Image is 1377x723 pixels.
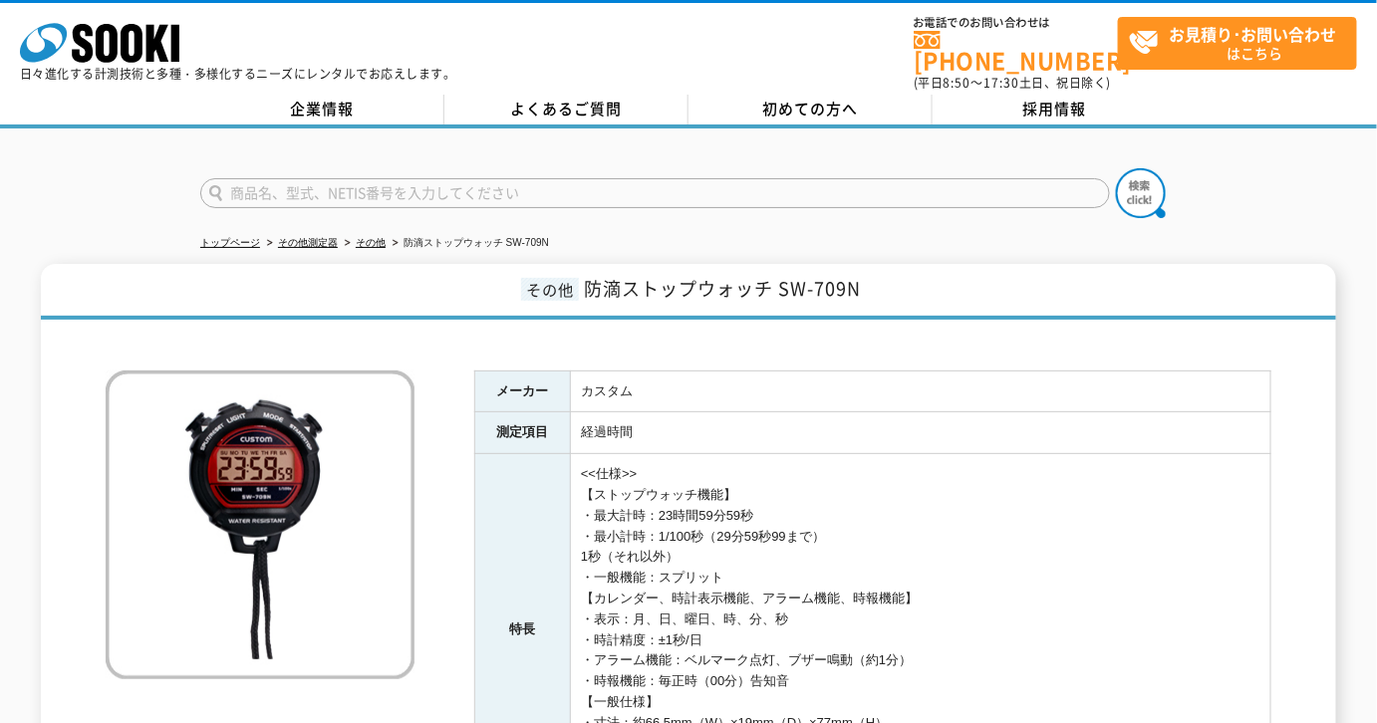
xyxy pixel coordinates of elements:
[584,275,861,302] span: 防滴ストップウォッチ SW-709N
[571,370,1271,412] td: カスタム
[571,412,1271,454] td: 経過時間
[688,95,933,124] a: 初めての方へ
[1170,22,1337,46] strong: お見積り･お問い合わせ
[200,237,260,248] a: トップページ
[106,370,414,679] img: 防滴ストップウォッチ SW-709N
[475,370,571,412] th: メーカー
[521,278,579,301] span: その他
[1116,168,1166,218] img: btn_search.png
[278,237,338,248] a: その他測定器
[914,31,1118,72] a: [PHONE_NUMBER]
[389,233,549,254] li: 防滴ストップウォッチ SW-709N
[475,412,571,454] th: 測定項目
[444,95,688,124] a: よくあるご質問
[200,95,444,124] a: 企業情報
[914,17,1118,29] span: お電話でのお問い合わせは
[763,98,859,120] span: 初めての方へ
[914,74,1111,92] span: (平日 ～ 土日、祝日除く)
[200,178,1110,208] input: 商品名、型式、NETIS番号を入力してください
[356,237,386,248] a: その他
[20,68,456,80] p: 日々進化する計測技術と多種・多様化するニーズにレンタルでお応えします。
[944,74,971,92] span: 8:50
[1129,18,1356,68] span: はこちら
[983,74,1019,92] span: 17:30
[933,95,1177,124] a: 採用情報
[1118,17,1357,70] a: お見積り･お問い合わせはこちら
